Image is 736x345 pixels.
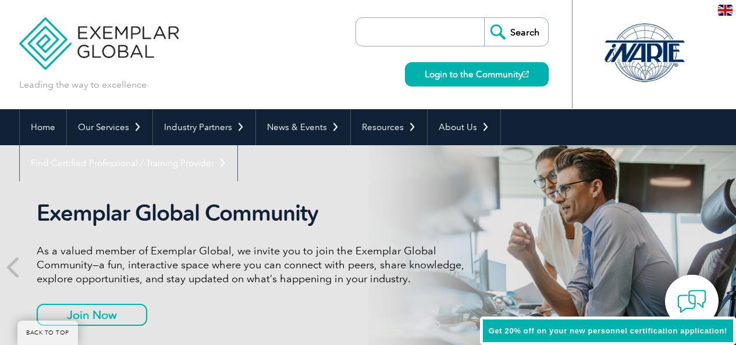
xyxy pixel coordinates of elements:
a: Resources [351,109,427,145]
img: open_square.png [522,71,529,77]
input: Search [484,18,548,46]
a: Find Certified Professional / Training Provider [20,145,237,181]
a: Our Services [67,109,152,145]
span: Get 20% off on your new personnel certification application! [489,326,727,335]
h2: Exemplar Global Community [37,200,473,227]
a: BACK TO TOP [17,321,78,345]
a: Login to the Community [405,62,549,87]
img: contact-chat.png [677,287,706,316]
img: en [718,5,733,16]
p: As a valued member of Exemplar Global, we invite you to join the Exemplar Global Community—a fun,... [37,244,473,286]
a: Home [20,109,66,145]
p: Leading the way to excellence [19,78,147,91]
a: Join Now [37,304,147,326]
a: News & Events [256,109,350,145]
a: Industry Partners [153,109,255,145]
a: About Us [428,109,500,145]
